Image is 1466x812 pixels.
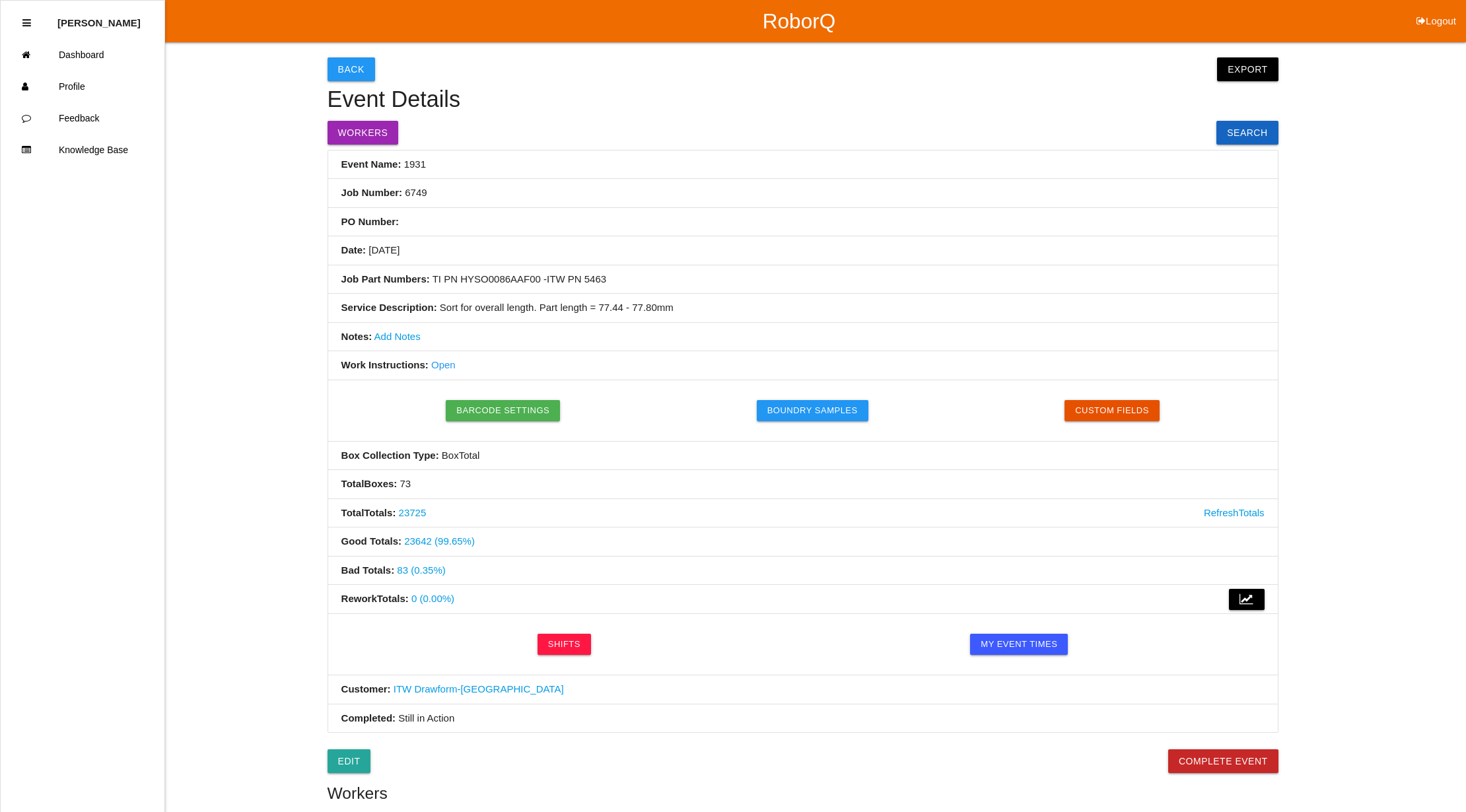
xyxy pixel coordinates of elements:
b: Job Number: [341,187,403,198]
button: Back [328,57,375,81]
p: Diana Harris [57,7,141,28]
b: Job Part Numbers: [341,273,430,285]
li: 1931 [328,151,1278,180]
b: Event Name: [341,158,401,170]
a: 23642 (99.65%) [404,535,475,547]
button: Custom Fields [1065,400,1160,421]
a: Feedback [1,102,164,134]
a: ITW Drawform-[GEOGRAPHIC_DATA] [394,683,564,694]
li: Still in Action [328,704,1278,733]
b: Customer: [341,683,391,694]
b: Rework Totals : [341,593,409,604]
a: Add Notes [374,331,421,342]
a: Open [431,359,456,370]
a: 0 (0.00%) [411,593,454,604]
b: PO Number: [341,216,400,227]
h4: Event Details [328,87,1278,112]
a: Dashboard [1,39,164,71]
b: Box Collection Type: [341,450,439,461]
li: TI PN HYSO0086AAF00 -ITW PN 5463 [328,265,1278,294]
button: Workers [328,121,399,145]
li: 73 [328,470,1278,499]
a: Refresh Totals [1204,506,1265,521]
a: 23725 [399,507,427,518]
a: Shifts [538,634,591,655]
b: Bad Totals : [341,564,395,576]
b: Good Totals : [341,535,401,547]
h5: Workers [328,784,1278,802]
div: Close [22,7,31,39]
b: Notes: [341,331,372,342]
button: Complete Event [1168,749,1278,773]
a: Search [1216,121,1278,145]
b: Total Totals : [341,507,396,518]
a: Profile [1,71,164,102]
li: Box Total [328,442,1278,471]
li: [DATE] [328,236,1278,265]
button: Export [1217,57,1278,81]
button: Boundry Samples [757,400,868,421]
li: 6749 [328,179,1278,208]
button: Barcode Settings [446,400,560,421]
b: Date: [341,244,366,255]
li: Sort for overall length. Part length = 77.44 - 77.80mm [328,294,1278,323]
a: Knowledge Base [1,134,164,166]
a: 83 (0.35%) [397,564,445,576]
b: Total Boxes : [341,478,398,489]
b: Service Description: [341,302,437,313]
b: Work Instructions: [341,359,429,370]
a: Edit [328,749,371,773]
a: My Event Times [970,634,1068,655]
b: Completed: [341,712,396,724]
